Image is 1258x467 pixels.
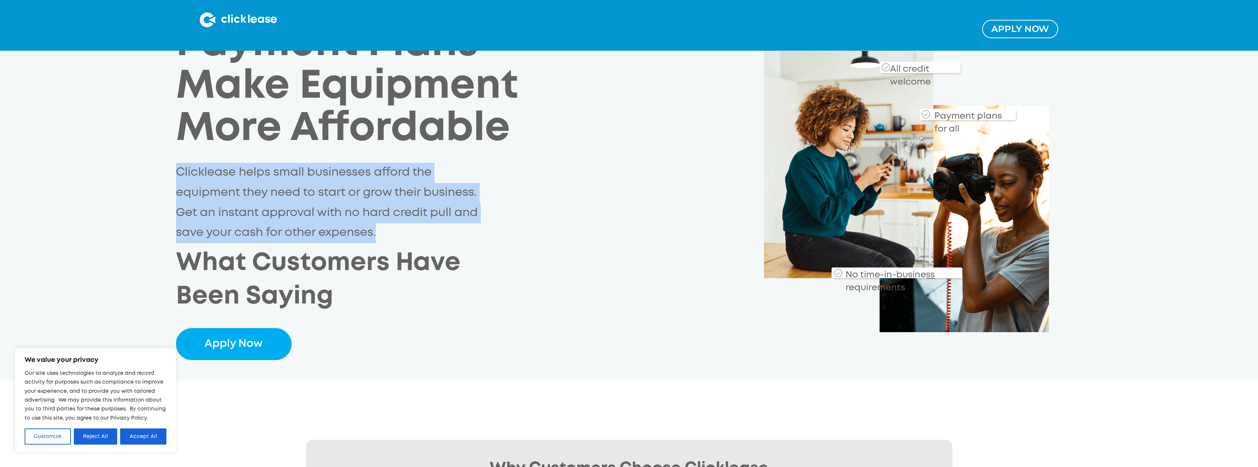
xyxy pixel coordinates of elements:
[922,110,930,118] img: Checkmark_callout
[176,328,292,360] a: Apply Now
[176,247,552,313] h2: What Customers Have Been Saying
[834,269,842,277] img: Checkmark_callout
[25,356,166,364] p: We value your privacy
[176,163,487,243] p: Clicklease helps small businesses afford the equipment they need to start or grow their business....
[888,63,960,73] div: All credit welcome
[934,110,1011,120] div: Payment plans for all
[882,63,890,71] img: Checkmark_callout
[844,262,962,278] div: No time-in-business requirements
[74,428,118,445] button: Reject All
[200,12,277,27] img: Clicklease logo
[25,371,166,420] span: Our site uses technologies to analyze and record activity for purposes such as compliance to impr...
[982,20,1058,38] a: Apply NOw
[15,348,176,452] div: We value your privacy
[764,51,1049,332] img: Clicklease_customers
[25,428,71,445] button: Customize
[176,23,552,151] h1: Payment Plans Make Equipment More Affordable
[120,428,166,445] button: Accept All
